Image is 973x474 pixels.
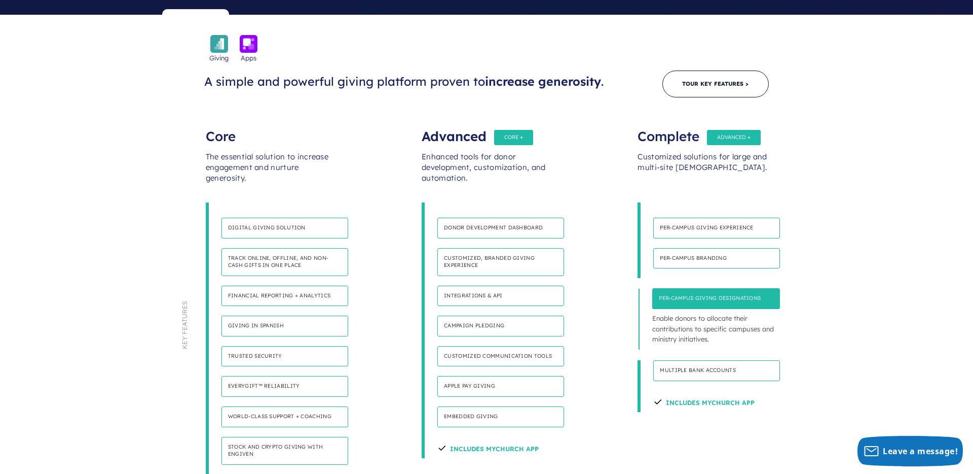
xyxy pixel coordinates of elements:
h4: Customized, branded giving experience [437,248,564,276]
h4: Embedded Giving [437,407,564,427]
span: Apps [241,53,256,63]
a: Tour Key Features > [662,71,769,97]
h4: Digital giving solution [221,218,348,239]
h4: Customized communication tools [437,346,564,367]
h4: Financial reporting + analytics [221,286,348,307]
h4: Multiple bank accounts [653,360,780,381]
h4: Giving in Spanish [221,316,348,336]
img: icon_giving-bckgrnd-600x600-1.png [210,35,228,53]
div: Complete [638,121,767,142]
h4: Track online, offline, and non-cash gifts in one place [221,248,348,276]
h4: Includes Mychurch App [653,391,755,412]
h4: Everygift™ Reliability [221,376,348,397]
p: Enable donors to allocate their contributions to specific campuses and ministry initiatives. [652,309,780,349]
h4: Trusted security [221,346,348,367]
div: The essential solution to increase engagement and nurture generosity. [206,142,335,202]
h4: Per-campus branding [653,248,780,269]
span: increase generosity [485,74,601,89]
h4: Donor development dashboard [437,218,564,239]
h4: Includes Mychurch App [437,437,539,458]
h4: Integrations & API [437,286,564,307]
span: Giving [209,53,229,63]
button: Leave a message! [857,436,963,466]
span: Leave a message! [883,446,958,457]
h4: Campaign pledging [437,316,564,336]
h4: Per-campus giving designations [652,288,780,309]
h3: A simple and powerful giving platform proven to . [204,74,614,89]
div: Core [206,121,335,142]
div: Customized solutions for large and multi-site [DEMOGRAPHIC_DATA]. [638,142,767,202]
div: Advanced [422,121,551,142]
h4: Stock and Crypto Giving with Engiven [221,437,348,465]
h4: Per-Campus giving experience [653,218,780,239]
h4: World-class support + coaching [221,407,348,427]
img: icon_apps-bckgrnd-600x600-1.png [240,35,257,53]
h4: Apple Pay Giving [437,376,564,397]
div: Enhanced tools for donor development, customization, and automation. [422,142,551,202]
